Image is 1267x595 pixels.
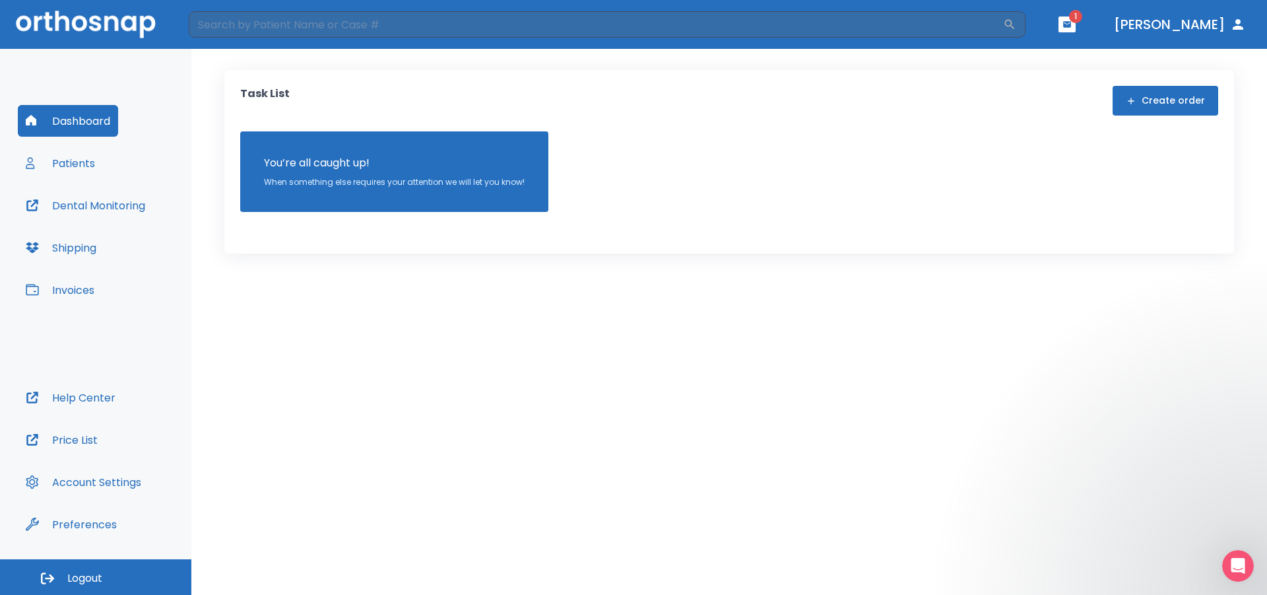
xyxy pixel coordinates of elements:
[18,424,106,456] button: Price List
[1069,10,1082,23] span: 1
[1109,13,1251,36] button: [PERSON_NAME]
[18,274,102,306] button: Invoices
[264,176,525,188] p: When something else requires your attention we will let you know!
[18,382,123,413] button: Help Center
[18,232,104,263] button: Shipping
[18,190,153,221] button: Dental Monitoring
[18,105,118,137] button: Dashboard
[18,147,103,179] button: Patients
[18,508,125,540] button: Preferences
[240,86,290,116] p: Task List
[1222,550,1254,582] iframe: Intercom live chat
[264,155,525,171] p: You’re all caught up!
[16,11,156,38] img: Orthosnap
[189,11,1003,38] input: Search by Patient Name or Case #
[18,466,149,498] button: Account Settings
[1113,86,1218,116] button: Create order
[114,518,126,530] div: Tooltip anchor
[67,571,102,586] span: Logout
